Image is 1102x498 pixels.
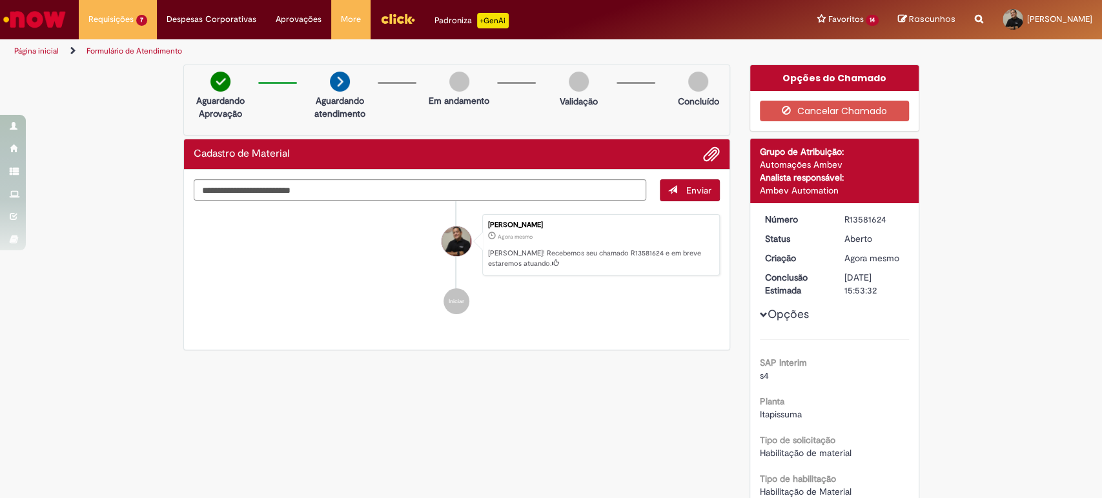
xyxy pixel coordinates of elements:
button: Enviar [660,179,720,201]
dt: Número [755,213,835,226]
a: Formulário de Atendimento [87,46,182,56]
p: Validação [560,95,598,108]
span: Requisições [88,13,134,26]
p: Aguardando atendimento [309,94,371,120]
p: Concluído [677,95,719,108]
span: 14 [866,15,879,26]
ul: Histórico de tíquete [194,201,720,328]
b: Planta [760,395,784,407]
b: Tipo de habilitação [760,473,836,484]
a: Rascunhos [898,14,955,26]
dt: Criação [755,252,835,264]
span: Agora mesmo [498,233,533,241]
time: 30/09/2025 13:53:24 [498,233,533,241]
span: Despesas Corporativas [167,13,256,26]
li: Jefferson da Silva Raposo [194,214,720,276]
div: Analista responsável: [760,171,909,184]
div: Grupo de Atribuição: [760,145,909,158]
div: [PERSON_NAME] [488,221,713,229]
button: Cancelar Chamado [760,101,909,121]
img: check-circle-green.png [210,72,230,92]
img: arrow-next.png [330,72,350,92]
button: Adicionar anexos [703,146,720,163]
span: s4 [760,370,769,381]
img: img-circle-grey.png [688,72,708,92]
span: [PERSON_NAME] [1027,14,1092,25]
a: Página inicial [14,46,59,56]
span: Agora mesmo [844,252,899,264]
div: Opções do Chamado [750,65,919,91]
div: Automações Ambev [760,158,909,171]
span: 7 [136,15,147,26]
img: ServiceNow [1,6,68,32]
p: Aguardando Aprovação [189,94,252,120]
div: R13581624 [844,213,904,226]
p: [PERSON_NAME]! Recebemos seu chamado R13581624 e em breve estaremos atuando. [488,248,713,268]
span: Habilitação de Material [760,486,852,497]
span: Habilitação de material [760,447,852,459]
span: Itapissuma [760,408,802,420]
div: Padroniza [434,13,509,28]
div: Aberto [844,232,904,245]
p: +GenAi [477,13,509,28]
h2: Cadastro de Material Histórico de tíquete [194,148,290,160]
div: Ambev Automation [760,184,909,197]
div: Jefferson da Silva Raposo [442,226,471,256]
span: Rascunhos [909,13,955,25]
dt: Conclusão Estimada [755,271,835,297]
b: Tipo de solicitação [760,434,835,446]
img: img-circle-grey.png [449,72,469,92]
dt: Status [755,232,835,245]
b: SAP Interim [760,357,807,368]
textarea: Digite sua mensagem aqui... [194,179,647,201]
time: 30/09/2025 13:53:24 [844,252,899,264]
span: Enviar [686,184,711,196]
span: Aprovações [276,13,321,26]
img: click_logo_yellow_360x200.png [380,9,415,28]
div: [DATE] 15:53:32 [844,271,904,297]
img: img-circle-grey.png [569,72,589,92]
div: 30/09/2025 13:53:24 [844,252,904,264]
span: More [341,13,361,26]
p: Em andamento [429,94,489,107]
ul: Trilhas de página [10,39,725,63]
span: Favoritos [828,13,863,26]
